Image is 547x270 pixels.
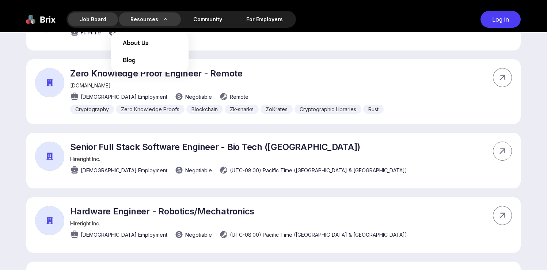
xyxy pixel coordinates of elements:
[70,220,100,226] span: Hireright Inc.
[185,231,212,239] span: Negotiable
[70,68,384,79] p: Zero Knowledge Proof Engineer - Remote
[480,11,521,28] div: Log in
[185,166,212,174] span: Negotiable
[230,231,407,239] span: (UTC-08:00) Pacific Time ([GEOGRAPHIC_DATA] & [GEOGRAPHIC_DATA])
[186,105,223,114] div: Blockchain
[230,93,248,101] span: Remote
[182,12,234,26] a: Community
[261,105,293,114] div: ZoKrates
[123,56,135,64] a: Blog
[295,105,361,114] div: Cryptographic Libraries
[235,12,295,26] a: For Employers
[81,166,167,174] span: [DEMOGRAPHIC_DATA] Employment
[70,206,407,217] p: Hardware Engineer - Robotics/Mechatronics
[70,82,111,89] span: [DOMAIN_NAME]
[363,105,384,114] div: Rust
[230,166,407,174] span: (UTC-08:00) Pacific Time ([GEOGRAPHIC_DATA] & [GEOGRAPHIC_DATA])
[119,12,181,26] div: Resources
[185,93,212,101] span: Negotiable
[477,11,521,28] a: Log in
[225,105,259,114] div: Zk-snarks
[81,29,101,36] span: Full-time
[81,231,167,239] span: [DEMOGRAPHIC_DATA] Employment
[123,39,148,47] a: About Us
[68,12,118,26] div: Job Board
[70,105,114,114] div: Cryptography
[70,156,100,162] span: Hireright Inc.
[116,105,185,114] div: Zero Knowledge Proofs
[70,142,407,152] p: Senior Full Stack Software Engineer - Bio Tech ([GEOGRAPHIC_DATA])
[81,93,167,101] span: [DEMOGRAPHIC_DATA] Employment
